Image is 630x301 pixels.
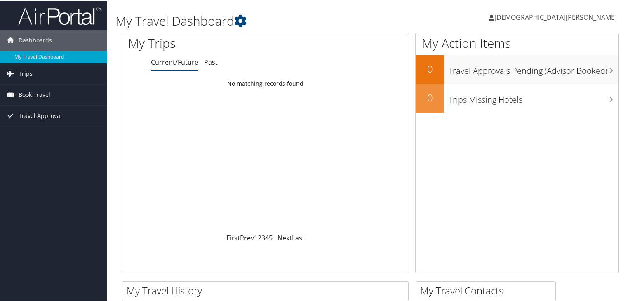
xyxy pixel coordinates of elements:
a: 1 [254,233,258,242]
a: 2 [258,233,261,242]
span: [DEMOGRAPHIC_DATA][PERSON_NAME] [494,12,617,21]
a: Next [277,233,292,242]
a: 5 [269,233,273,242]
h1: My Travel Dashboard [115,12,455,29]
a: First [226,233,240,242]
h3: Trips Missing Hotels [449,89,618,105]
a: Past [204,57,218,66]
img: airportal-logo.png [18,5,101,25]
td: No matching records found [122,75,409,90]
span: Trips [19,63,33,83]
span: Dashboards [19,29,52,50]
a: Last [292,233,305,242]
a: 0Travel Approvals Pending (Advisor Booked) [416,54,618,83]
h1: My Action Items [416,34,618,51]
a: [DEMOGRAPHIC_DATA][PERSON_NAME] [489,4,625,29]
span: Travel Approval [19,105,62,125]
h2: 0 [416,90,444,104]
a: 3 [261,233,265,242]
a: Current/Future [151,57,198,66]
a: Prev [240,233,254,242]
span: … [273,233,277,242]
a: 0Trips Missing Hotels [416,83,618,112]
h2: My Travel History [127,283,408,297]
h2: 0 [416,61,444,75]
h1: My Trips [128,34,283,51]
span: Book Travel [19,84,50,104]
a: 4 [265,233,269,242]
h3: Travel Approvals Pending (Advisor Booked) [449,60,618,76]
h2: My Travel Contacts [420,283,555,297]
